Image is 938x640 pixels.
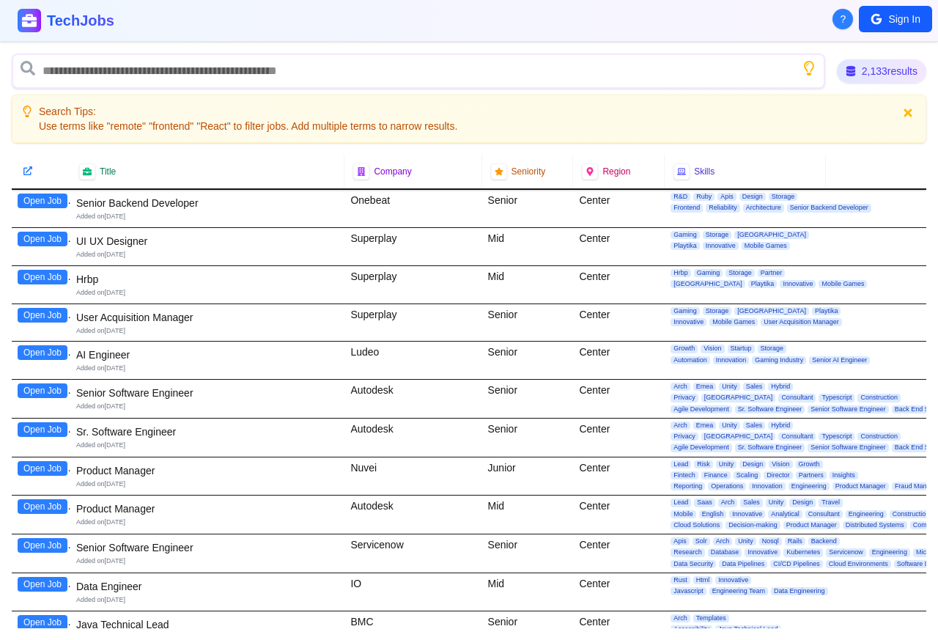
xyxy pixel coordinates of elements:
[344,304,481,342] div: Superplay
[18,422,67,437] button: Open Job
[719,560,767,568] span: Data Pipelines
[703,307,732,315] span: Storage
[745,548,780,556] span: Innovative
[846,510,887,518] span: Engineering
[344,342,481,379] div: Ludeo
[734,471,761,479] span: Scaling
[725,269,755,277] span: Storage
[76,479,339,489] div: Added on [DATE]
[805,510,843,518] span: Consultant
[76,272,339,287] div: Hrbp
[76,424,339,439] div: Sr. Software Engineer
[869,548,910,556] span: Engineering
[671,318,706,326] span: Innovative
[857,433,901,441] span: Construction
[671,510,696,518] span: Mobile
[671,587,706,595] span: Javascript
[573,419,665,457] div: Center
[749,482,786,490] span: Innovation
[18,270,67,284] button: Open Job
[18,461,67,476] button: Open Job
[716,460,737,468] span: Unity
[699,510,727,518] span: English
[573,457,665,496] div: Center
[837,59,926,83] div: 2,133 results
[701,471,731,479] span: Finance
[573,342,665,379] div: Center
[694,499,715,507] span: Saas
[671,422,690,430] span: Arch
[742,242,790,250] span: Mobile Games
[76,196,339,210] div: Senior Backend Developer
[671,521,723,529] span: Cloud Solutions
[701,394,776,402] span: [GEOGRAPHIC_DATA]
[890,510,933,518] span: Construction
[76,234,339,249] div: UI UX Designer
[671,625,712,633] span: Accessibility
[693,193,714,201] span: Ruby
[76,364,339,373] div: Added on [DATE]
[819,280,867,288] span: Mobile Games
[717,193,736,201] span: Apis
[859,6,932,32] button: Sign In
[76,288,339,298] div: Added on [DATE]
[843,521,907,529] span: Distributed Systems
[671,405,732,413] span: Agile Development
[76,556,339,566] div: Added on [DATE]
[512,166,546,177] span: Seniority
[752,356,806,364] span: Gaming Industry
[735,537,756,545] span: Unity
[770,560,823,568] span: CI/CD Pipelines
[709,318,758,326] span: Mobile Games
[18,538,67,553] button: Open Job
[76,463,339,478] div: Product Manager
[76,212,339,221] div: Added on [DATE]
[482,380,574,418] div: Senior
[819,433,854,441] span: Typescript
[796,460,823,468] span: Growth
[344,419,481,457] div: Autodesk
[344,496,481,534] div: Autodesk
[482,573,574,611] div: Mid
[708,482,746,490] span: Operations
[694,166,714,177] span: Skills
[344,266,481,304] div: Superplay
[573,228,665,265] div: Center
[830,471,858,479] span: Insights
[734,307,809,315] span: [GEOGRAPHIC_DATA]
[812,307,841,315] span: Playtika
[76,326,339,336] div: Added on [DATE]
[778,394,816,402] span: Consultant
[758,345,787,353] span: Storage
[76,518,339,527] div: Added on [DATE]
[748,280,778,288] span: Playtika
[39,104,457,119] p: Search Tips:
[808,405,889,413] span: Senior Software Engineer
[573,190,665,227] div: Center
[573,380,665,418] div: Center
[693,614,729,622] span: Templates
[18,577,67,592] button: Open Job
[769,460,792,468] span: Vision
[344,573,481,611] div: IO
[728,345,755,353] span: Startup
[671,242,700,250] span: Playtika
[482,419,574,457] div: Senior
[482,496,574,534] div: Mid
[796,471,827,479] span: Partners
[18,383,67,398] button: Open Job
[743,422,766,430] span: Sales
[18,194,67,208] button: Open Job
[482,342,574,379] div: Senior
[809,356,870,364] span: Senior AI Engineer
[344,380,481,418] div: Autodesk
[482,534,574,573] div: Senior
[482,457,574,496] div: Junior
[671,356,710,364] span: Automation
[18,345,67,360] button: Open Job
[573,534,665,573] div: Center
[715,576,751,584] span: Innovative
[841,12,846,26] span: ?
[715,625,780,633] span: Java Technical Lead
[735,405,805,413] span: Sr. Software Engineer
